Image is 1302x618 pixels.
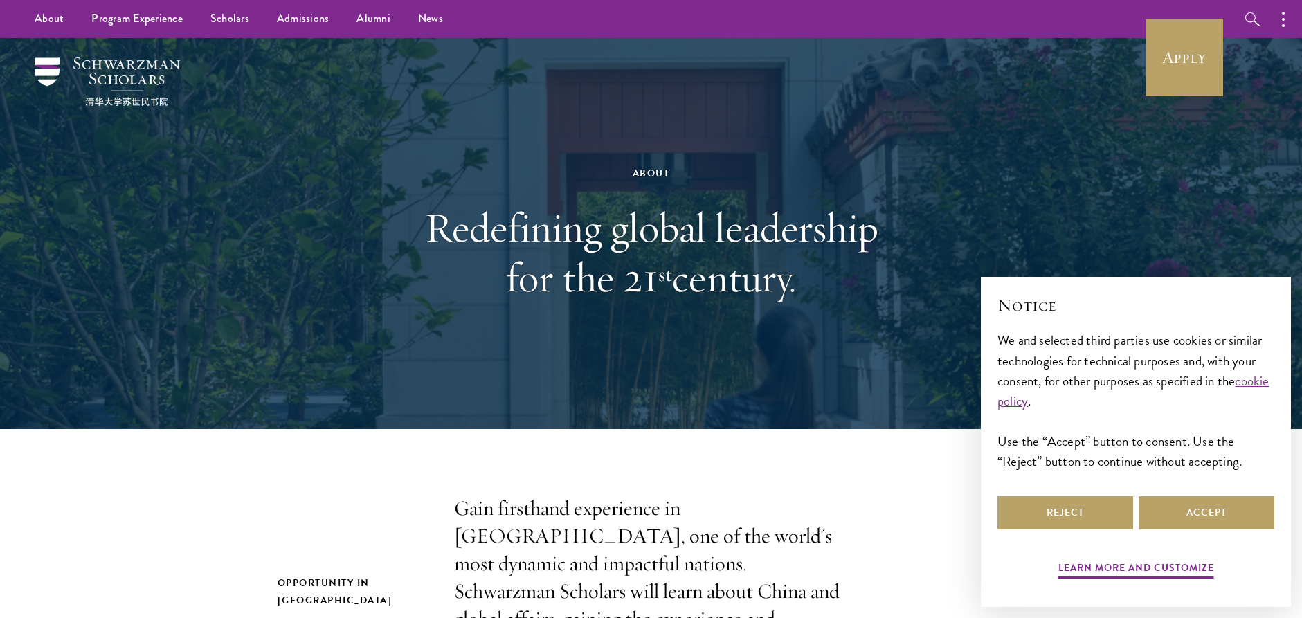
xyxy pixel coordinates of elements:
[413,203,890,302] h1: Redefining global leadership for the 21 century.
[997,371,1269,411] a: cookie policy
[1139,496,1274,529] button: Accept
[35,57,180,106] img: Schwarzman Scholars
[997,330,1274,471] div: We and selected third parties use cookies or similar technologies for technical purposes and, wit...
[658,261,672,287] sup: st
[1058,559,1214,581] button: Learn more and customize
[997,293,1274,317] h2: Notice
[278,574,426,609] h2: Opportunity in [GEOGRAPHIC_DATA]
[1146,19,1223,96] a: Apply
[413,165,890,182] div: About
[997,496,1133,529] button: Reject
